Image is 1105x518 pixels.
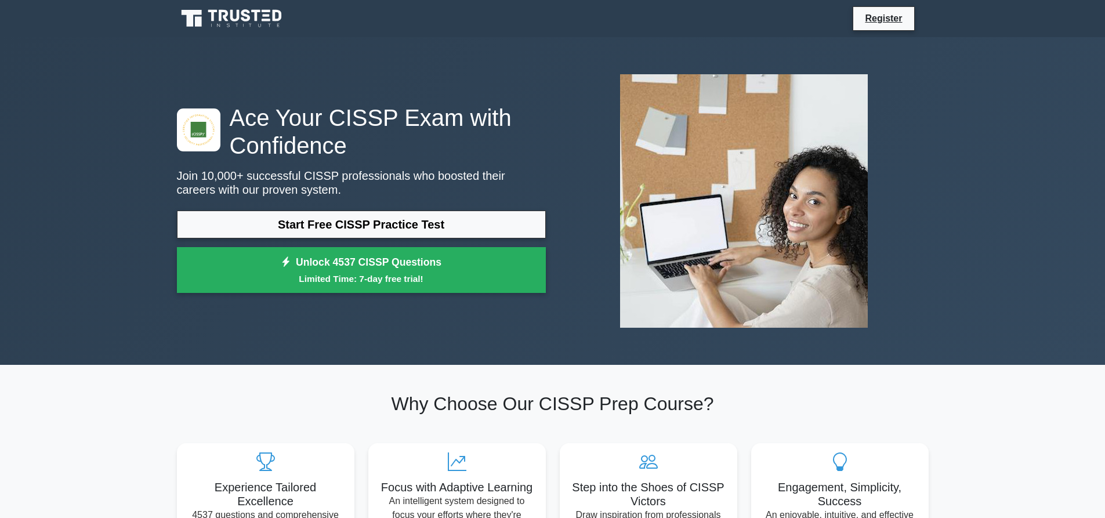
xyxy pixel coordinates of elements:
[858,11,909,26] a: Register
[177,169,546,197] p: Join 10,000+ successful CISSP professionals who boosted their careers with our proven system.
[177,104,546,160] h1: Ace Your CISSP Exam with Confidence
[177,393,929,415] h2: Why Choose Our CISSP Prep Course?
[378,480,537,494] h5: Focus with Adaptive Learning
[569,480,728,508] h5: Step into the Shoes of CISSP Victors
[186,480,345,508] h5: Experience Tailored Excellence
[191,272,531,285] small: Limited Time: 7-day free trial!
[760,480,919,508] h5: Engagement, Simplicity, Success
[177,247,546,294] a: Unlock 4537 CISSP QuestionsLimited Time: 7-day free trial!
[177,211,546,238] a: Start Free CISSP Practice Test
